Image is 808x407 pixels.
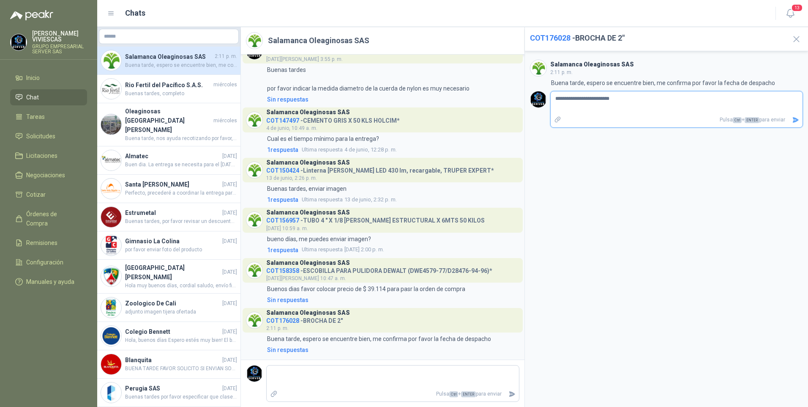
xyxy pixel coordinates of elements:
[97,47,240,75] a: Company LogoSalamanca Oleaginosas SAS2:11 p. m.Buena tarde, espero se encuentre bien, me confirma...
[265,95,519,104] a: Sin respuestas
[565,113,789,127] p: Pulsa + para enviar
[125,61,237,69] span: Buena tarde, espero se encuentre bien, me confirma por favor la fecha de despacho
[267,134,379,143] p: Cual es el tiempo mínimo para la entrega?
[449,391,458,397] span: Ctrl
[267,284,465,294] p: Buenos dias favor colocar precio de $ 39.114 para pasr la orden de compra
[789,113,803,127] button: Enviar
[222,237,237,245] span: [DATE]
[267,245,298,255] span: 1 respuesta
[267,145,298,154] span: 1 respuesta
[10,10,53,20] img: Logo peakr
[97,203,240,231] a: Company LogoEstrumetal[DATE]Buenas tardes, por favor revisar un descuento total a todos los ítems...
[10,235,87,251] a: Remisiones
[101,50,121,71] img: Company Logo
[125,217,237,225] span: Buenas tardes, por favor revisar un descuento total a todos los ítems. Están por encima casi un 4...
[266,261,350,265] h3: Salamanca Oleaginosas SAS
[32,30,87,42] p: [PERSON_NAME] VIVIESCAS
[266,175,317,181] span: 13 de junio, 2:26 p. m.
[101,114,121,135] img: Company Logo
[26,209,79,228] span: Órdenes de Compra
[125,180,221,189] h4: Santa [PERSON_NAME]
[26,277,74,286] span: Manuales y ayuda
[125,208,221,217] h4: Estrumetal
[266,125,317,131] span: 4 de junio, 10:49 a. m.
[213,117,237,125] span: miércoles
[281,387,505,401] p: Pulsa + para enviar
[10,167,87,183] a: Negociaciones
[26,93,39,102] span: Chat
[302,146,397,154] span: 4 de junio, 12:28 p. m.
[10,254,87,270] a: Configuración
[266,317,299,324] span: COT176028
[125,7,145,19] h1: Chats
[97,322,240,350] a: Company LogoColegio Bennett[DATE]Hola, buenos días Espero estés muy bien! El brazo hidráulico es ...
[125,236,221,246] h4: Gimnasio La Colina
[10,187,87,203] a: Cotizar
[267,95,308,104] div: Sin respuestas
[302,245,343,254] span: Ultima respuesta
[10,70,87,86] a: Inicio
[125,135,237,143] span: Buena tarde, nos ayuda recotizando por favor, quedo atenta
[266,56,343,62] span: [DATE][PERSON_NAME] 3:55 p. m.
[783,6,798,21] button: 13
[125,246,237,254] span: por favor enviar foto del producto
[222,152,237,160] span: [DATE]
[268,35,369,47] h2: Salamanca Oleaginosas SAS
[101,179,121,199] img: Company Logo
[125,52,213,61] h4: Salamanca Oleaginosas SAS
[222,268,237,276] span: [DATE]
[26,170,65,180] span: Negociaciones
[125,189,237,197] span: Perfecto, precederé a coordinar la entrega para el día martes. Se lo agradezco mucho.
[125,90,237,98] span: Buenas tardes, completo
[246,366,262,382] img: Company Logo
[265,195,519,204] a: 1respuestaUltima respuesta13 de junio, 2:32 p. m.
[215,52,237,60] span: 2:11 p. m.
[267,184,347,193] p: Buenas tardes, enviar imagen
[266,275,346,281] span: [DATE][PERSON_NAME] 10:47 a. m.
[222,356,237,364] span: [DATE]
[26,238,57,247] span: Remisiones
[101,297,121,318] img: Company Logo
[505,387,519,401] button: Enviar
[266,167,299,174] span: COT150424
[267,295,308,305] div: Sin respuestas
[266,311,350,315] h3: Salamanca Oleaginosas SAS
[267,334,491,344] p: Buena tarde, espero se encuentre bien, me confirma por favor la fecha de despacho
[97,75,240,103] a: Company LogoRio Fertil del Pacífico S.A.S.miércolesBuenas tardes, completo
[125,299,221,308] h4: Zoologico De Cali
[266,117,299,124] span: COT147497
[97,260,240,294] a: Company Logo[GEOGRAPHIC_DATA][PERSON_NAME][DATE]Hola muy buenos días, cordial saludo, envío ficha...
[26,132,55,141] span: Solicitudes
[125,336,237,344] span: Hola, buenos días Espero estés muy bien! El brazo hidráulico es para puertas normales Te voy a de...
[26,151,57,160] span: Licitaciones
[791,4,803,12] span: 13
[125,393,237,401] span: Buenas tardes por favor especificar que clase de varilla gracias,
[10,148,87,164] a: Licitaciones
[267,234,371,244] p: bueno días, me puedes enviar imagen?
[266,210,350,215] h3: Salamanca Oleaginosas SAS
[222,385,237,393] span: [DATE]
[246,162,262,178] img: Company Logo
[265,345,519,355] a: Sin respuestas
[97,175,240,203] a: Company LogoSanta [PERSON_NAME][DATE]Perfecto, precederé a coordinar la entrega para el día marte...
[10,109,87,125] a: Tareas
[101,354,121,374] img: Company Logo
[97,350,240,379] a: Company LogoBlanquita[DATE]BUENA TARDE FAVOR SOLICITO SI ENVIAN SOLICITUD DE COPMPRA POR 2 VALVUL...
[266,110,350,115] h3: Salamanca Oleaginosas SAS
[97,103,240,146] a: Company LogoOleaginosas [GEOGRAPHIC_DATA][PERSON_NAME]miércolesBuena tarde, nos ayuda recotizando...
[265,295,519,305] a: Sin respuestas
[101,150,121,170] img: Company Logo
[530,32,785,44] h2: - BROCHA DE 2"
[222,181,237,189] span: [DATE]
[26,190,46,199] span: Cotizar
[302,245,384,254] span: [DATE] 2:00 p. m.
[266,325,289,331] span: 2:11 p. m.
[530,60,546,76] img: Company Logo
[26,258,63,267] span: Configuración
[10,206,87,231] a: Órdenes de Compra
[266,217,299,224] span: COT156957
[26,73,40,82] span: Inicio
[266,165,494,173] h4: - Linterna [PERSON_NAME] LED 430 lm, recargable, TRUPER EXPERT*
[213,81,237,89] span: miércoles
[267,387,281,401] label: Adjuntar archivos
